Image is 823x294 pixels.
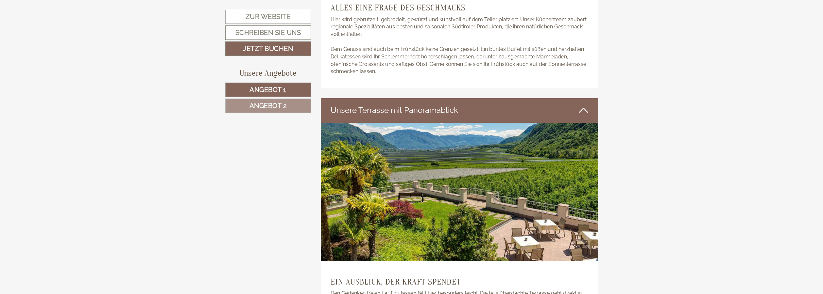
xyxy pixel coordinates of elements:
[112,5,146,16] div: Dienstag
[225,41,311,56] a: Jetzt buchen
[249,102,287,110] span: Angebot 2
[331,16,588,76] p: Hier wird gebrutzelt, gebrodelt, gewürzt und kunstvoll auf dem Teller platziert. Unser Küchenteam...
[10,32,106,36] small: 11:01
[5,18,109,38] div: Guten Tag, wie können wir Ihnen helfen?
[10,19,106,24] div: [GEOGRAPHIC_DATA]
[225,25,311,40] a: Schreiben Sie uns
[331,277,588,287] h3: EIN AUSBLICK, DER KRAFT SPENDET
[210,169,258,183] button: Senden
[249,86,286,94] span: Angebot 1
[225,10,311,24] a: Zur Website
[225,67,311,79] div: Unsere Angebote
[331,3,588,13] h3: ALLES EINE FRAGE DES GESCHMACKS
[321,98,598,122] div: Unsere Terrasse mit Panoramablick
